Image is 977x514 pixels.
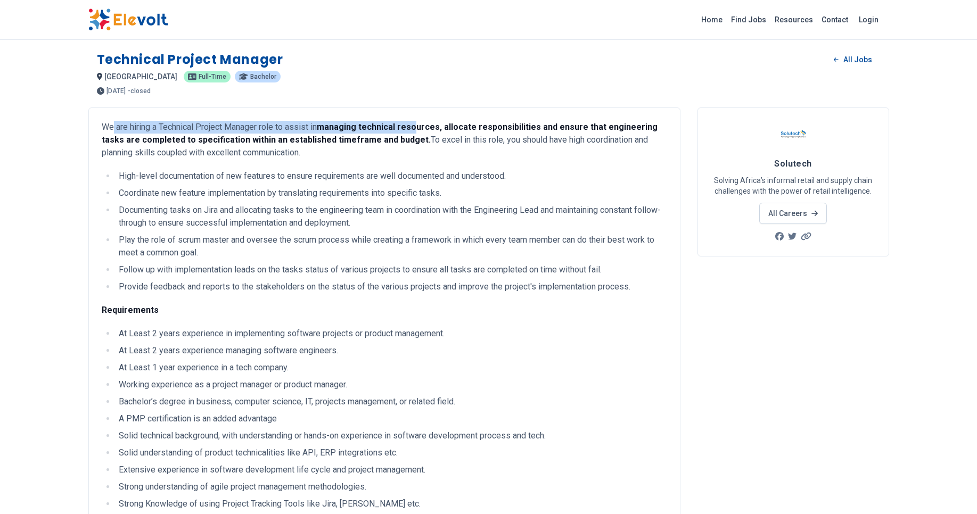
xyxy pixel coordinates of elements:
[116,327,667,340] li: At Least 2 years experience in implementing software projects or product management.
[116,463,667,476] li: Extensive experience in software development life cycle and project management.
[88,9,168,31] img: Elevolt
[727,11,770,28] a: Find Jobs
[825,52,880,68] a: All Jobs
[116,429,667,442] li: Solid technical background, with understanding or hands-on experience in software development pro...
[770,11,817,28] a: Resources
[774,159,812,169] span: Solutech
[116,234,667,259] li: Play the role of scrum master and oversee the scrum process while creating a framework in which e...
[116,344,667,357] li: At Least 2 years experience managing software engineers.
[102,121,667,159] p: We are hiring a Technical Project Manager role to assist in To excel in this role, you should hav...
[104,72,177,81] span: [GEOGRAPHIC_DATA]
[116,280,667,293] li: Provide feedback and reports to the stakeholders on the status of the various projects and improv...
[852,9,885,30] a: Login
[116,263,667,276] li: Follow up with implementation leads on the tasks status of various projects to ensure all tasks a...
[128,88,151,94] p: - closed
[102,305,159,315] strong: Requirements
[116,378,667,391] li: Working experience as a project manager or product manager.
[116,187,667,200] li: Coordinate new feature implementation by translating requirements into specific tasks.
[116,361,667,374] li: At Least 1 year experience in a tech company.
[116,170,667,183] li: High-level documentation of new features to ensure requirements are well documented and understood.
[199,73,226,80] span: Full-time
[759,203,827,224] a: All Careers
[116,204,667,229] li: Documenting tasks on Jira and allocating tasks to the engineering team in coordination with the E...
[116,412,667,425] li: A PMP certification is an added advantage
[102,122,658,145] strong: managing technical resources, allocate responsibilities and ensure that engineering tasks are com...
[116,395,667,408] li: Bachelor’s degree in business, computer science, IT, projects management, or related field.
[697,11,727,28] a: Home
[97,51,283,68] h1: Technical Project Manager
[780,121,807,147] img: Solutech
[250,73,276,80] span: Bachelor
[924,463,977,514] iframe: Chat Widget
[116,480,667,493] li: Strong understanding of agile project management methodologies.
[116,446,667,459] li: Solid understanding of product technicalities like API, ERP integrations etc.
[106,88,126,94] span: [DATE]
[116,498,667,510] li: Strong Knowledge of using Project Tracking Tools like Jira, [PERSON_NAME] etc.
[711,175,876,196] p: Solving Africa’s informal retail and supply chain challenges with the power of retail intelligence.
[817,11,852,28] a: Contact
